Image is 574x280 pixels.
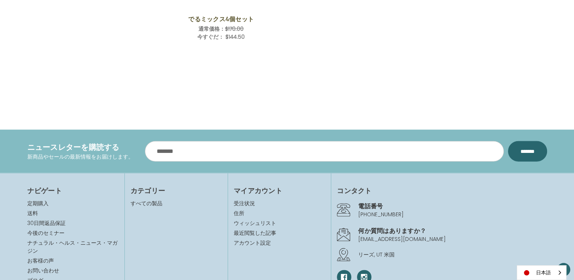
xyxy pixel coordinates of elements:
[198,25,225,33] span: 通常価格：
[358,201,547,211] h4: 電話番号
[27,267,59,274] a: お問い合わせ
[27,229,64,237] a: 今後のセミナー
[358,226,547,235] h4: 何か質問はありますか？
[234,219,325,227] a: ウィッシュリスト
[517,266,566,280] a: 日本語
[131,186,222,196] h4: カテゴリー
[337,186,547,196] h4: コンタクト
[225,25,244,33] span: $170.00
[358,251,547,259] p: リーズ, UT 米国
[27,142,134,153] h4: ニュースレターを購読する
[234,229,325,237] a: 最近閲覧した記事
[27,153,134,161] p: 新商品やセールの最新情報をお届けします。
[358,211,404,218] a: [PHONE_NUMBER]
[234,239,325,247] a: アカウント設定
[131,200,162,207] a: すべての製品
[27,239,118,255] a: ナチュラル・ヘルス・ニュース・マガジン
[358,235,446,243] a: [EMAIL_ADDRESS][DOMAIN_NAME]
[197,33,224,41] span: 今すぐだ：
[27,186,119,196] h4: ナビゲート
[27,257,54,264] a: お客様の声
[27,209,38,217] a: 送料
[517,265,566,280] aside: Language selected: 日本語
[234,200,325,208] a: 受注状況
[234,209,325,217] a: 住所
[225,33,245,41] span: $144.50
[517,265,566,280] div: Language
[27,200,49,207] a: 定期購入
[234,186,325,196] h4: マイアカウント
[169,14,273,24] a: でるミックス4個セット
[27,219,66,227] a: 30日間返品保証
